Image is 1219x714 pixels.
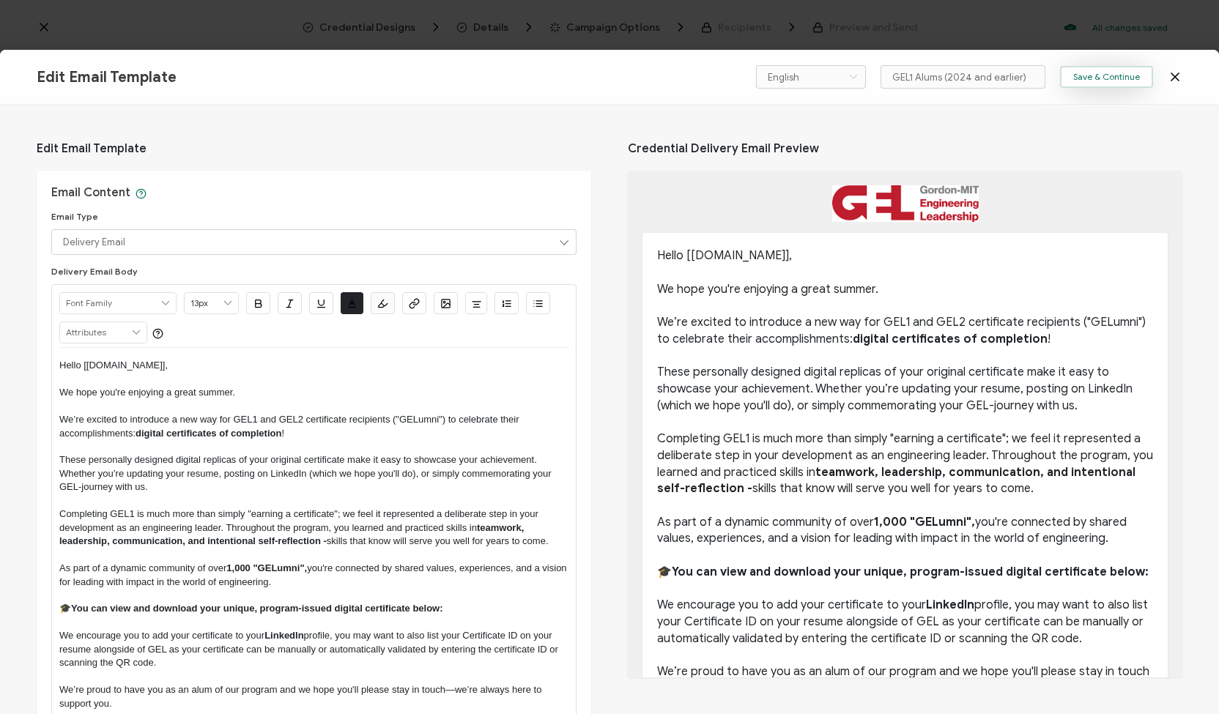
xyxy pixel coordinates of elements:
span: Delivery Email Body [51,266,138,277]
p: Hello [[DOMAIN_NAME]], [59,359,568,372]
strong: digital certificates of completion [853,332,1048,346]
span: Email Type [51,211,98,222]
p: Completing GEL1 is much more than simply "earning a certificate"; we feel it represented a delibe... [657,431,1153,497]
input: Delivery Email [51,229,577,255]
span: Edit Email Template [37,68,177,86]
p: We hope you're enjoying a great summer. [59,386,568,399]
input: Font Size [185,293,238,313]
input: Font Family [60,293,176,313]
strong: digital certificates of completion [136,428,281,439]
strong: LinkedIn [926,598,974,612]
input: Select language [756,65,866,89]
strong: teamwork, leadership, communication, and intentional self-reflection - [657,465,1138,497]
strong: You can view and download your unique, program-issued digital certificate below: [672,565,1149,579]
iframe: Chat Widget [1146,644,1219,714]
p: We hope you're enjoying a great summer. [657,281,1153,298]
p: These personally designed digital replicas of your original certificate make it easy to showcase ... [59,453,568,494]
strong: You can view and download your unique, program-issued digital certificate below: [71,603,443,614]
p: 🎓 [59,602,568,615]
p: 🎓 [657,564,1153,581]
p: We’re excited to introduce a new way for GEL1 and GEL2 certificate recipients ("GELumni") to cele... [59,413,568,440]
input: Attributes [60,322,147,343]
p: We’re proud to have you as an alum of our program and we hope you'll please stay in touch—we’re a... [59,683,568,710]
p: Hello [[DOMAIN_NAME]], [657,248,1153,264]
p: These personally designed digital replicas of your original certificate make it easy to showcase ... [657,364,1153,414]
strong: 1,000 "GELumni", [874,515,975,529]
span: Edit Email Template [37,127,591,171]
p: Completing GEL1 is much more than simply "earning a certificate"; we feel it represented a delibe... [59,507,568,548]
p: We encourage you to add your certificate to your profile, you may want to also list your Certific... [59,629,568,669]
span: Credential Delivery Email Preview [628,127,1182,171]
p: As part of a dynamic community of over you're connected by shared values, experiences, and a visi... [657,514,1153,547]
p: We’re excited to introduce a new way for GEL1 and GEL2 certificate recipients ("GELumni") to cele... [657,314,1153,347]
strong: LinkedIn [264,630,303,641]
span: Save & Continue [1073,72,1140,81]
p: We encourage you to add your certificate to your profile, you may want to also list your Certific... [657,597,1153,647]
p: As part of a dynamic community of over you're connected by shared values, experiences, and a visi... [59,562,568,589]
p: Email Content [51,185,147,200]
p: We’re proud to have you as an alum of our program and we hope you'll please stay in touch—we’re a... [657,663,1153,696]
button: Save & Continue [1060,66,1153,88]
strong: 1,000 "GELumni", [226,562,307,573]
